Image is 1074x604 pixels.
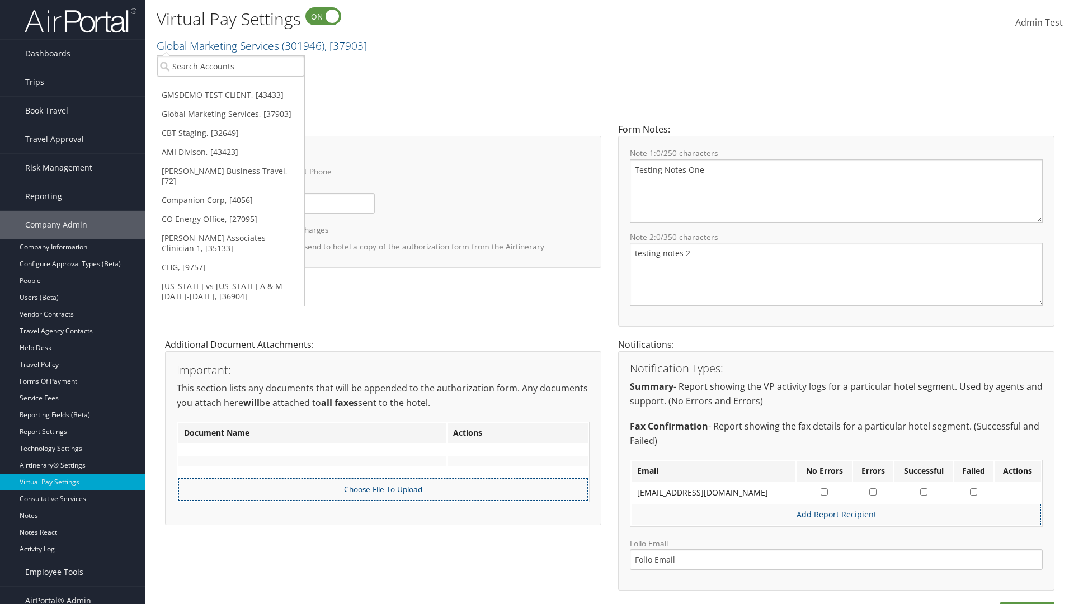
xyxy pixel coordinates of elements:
th: No Errors [797,461,852,482]
div: General Settings: [157,122,610,279]
span: 0 [656,232,661,242]
a: Admin Test [1015,6,1063,40]
th: Actions [995,461,1041,482]
input: Search Accounts [157,56,304,77]
div: Notifications: [610,338,1063,602]
label: Note 1: /250 characters [630,148,1043,159]
th: Document Name [178,423,446,443]
span: Admin Test [1015,16,1063,29]
span: Book Travel [25,97,68,125]
span: Reporting [25,182,62,210]
a: Global Marketing Services, [37903] [157,105,304,124]
a: CBT Staging, [32649] [157,124,304,143]
span: , [ 37903 ] [324,38,367,53]
h1: Virtual Pay Settings [157,7,761,31]
th: Actions [447,423,588,443]
textarea: testing notes 2 [630,243,1043,306]
span: Company Admin [25,211,87,239]
span: Employee Tools [25,558,83,586]
strong: Summary [630,380,673,393]
a: CO Energy Office, [27095] [157,210,304,229]
img: airportal-logo.png [25,7,136,34]
strong: all faxes [321,397,358,409]
span: 0 [656,148,661,158]
p: This section lists any documents that will be appended to the authorization form. Any documents y... [177,381,590,410]
td: [EMAIL_ADDRESS][DOMAIN_NAME] [632,483,795,503]
h3: Notification Types: [630,363,1043,374]
th: Errors [853,461,893,482]
a: AMI Divison, [43423] [157,143,304,162]
th: Successful [894,461,953,482]
span: Trips [25,68,44,96]
span: Risk Management [25,154,92,182]
p: - Report showing the VP activity logs for a particular hotel segment. Used by agents and support.... [630,380,1043,408]
h3: Important: [177,365,590,376]
a: Global Marketing Services [157,38,367,53]
th: Failed [954,461,993,482]
a: CHG, [9757] [157,258,304,277]
th: Email [632,461,795,482]
a: [US_STATE] vs [US_STATE] A & M [DATE]-[DATE], [36904] [157,277,304,306]
a: GMSDEMO TEST CLIENT, [43433] [157,86,304,105]
p: - Report showing the fax details for a particular hotel segment. (Successful and Failed) [630,419,1043,448]
strong: will [243,397,260,409]
span: ( 301946 ) [282,38,324,53]
a: Companion Corp, [4056] [157,191,304,210]
label: Authorize traveler to fax/resend to hotel a copy of the authorization form from the Airtinerary [206,236,544,257]
a: [PERSON_NAME] Business Travel, [72] [157,162,304,191]
a: Add Report Recipient [797,509,877,520]
label: Folio Email [630,538,1043,570]
span: Travel Approval [25,125,84,153]
textarea: Testing Notes One [630,159,1043,223]
div: Additional Document Attachments: [157,338,610,536]
a: [PERSON_NAME] Associates - Clinician 1, [35133] [157,229,304,258]
div: Form Notes: [610,122,1063,338]
strong: Fax Confirmation [630,420,708,432]
label: Note 2: /350 characters [630,232,1043,243]
input: Folio Email [630,549,1043,570]
label: Choose File To Upload [185,484,582,495]
span: Dashboards [25,40,70,68]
